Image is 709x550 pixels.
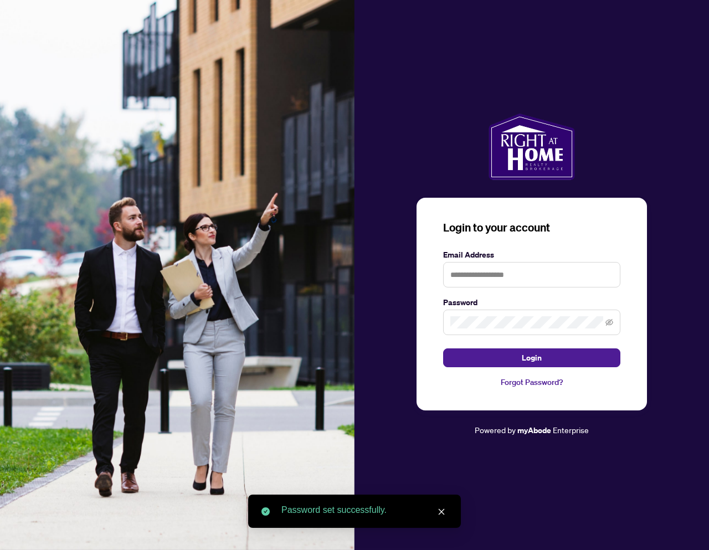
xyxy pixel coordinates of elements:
[435,506,448,518] a: Close
[522,349,542,367] span: Login
[443,249,620,261] label: Email Address
[517,424,551,436] a: myAbode
[443,296,620,309] label: Password
[443,376,620,388] a: Forgot Password?
[443,348,620,367] button: Login
[443,220,620,235] h3: Login to your account
[281,503,448,517] div: Password set successfully.
[489,114,574,180] img: ma-logo
[475,425,516,435] span: Powered by
[553,425,589,435] span: Enterprise
[605,318,613,326] span: eye-invisible
[261,507,270,516] span: check-circle
[438,508,445,516] span: close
